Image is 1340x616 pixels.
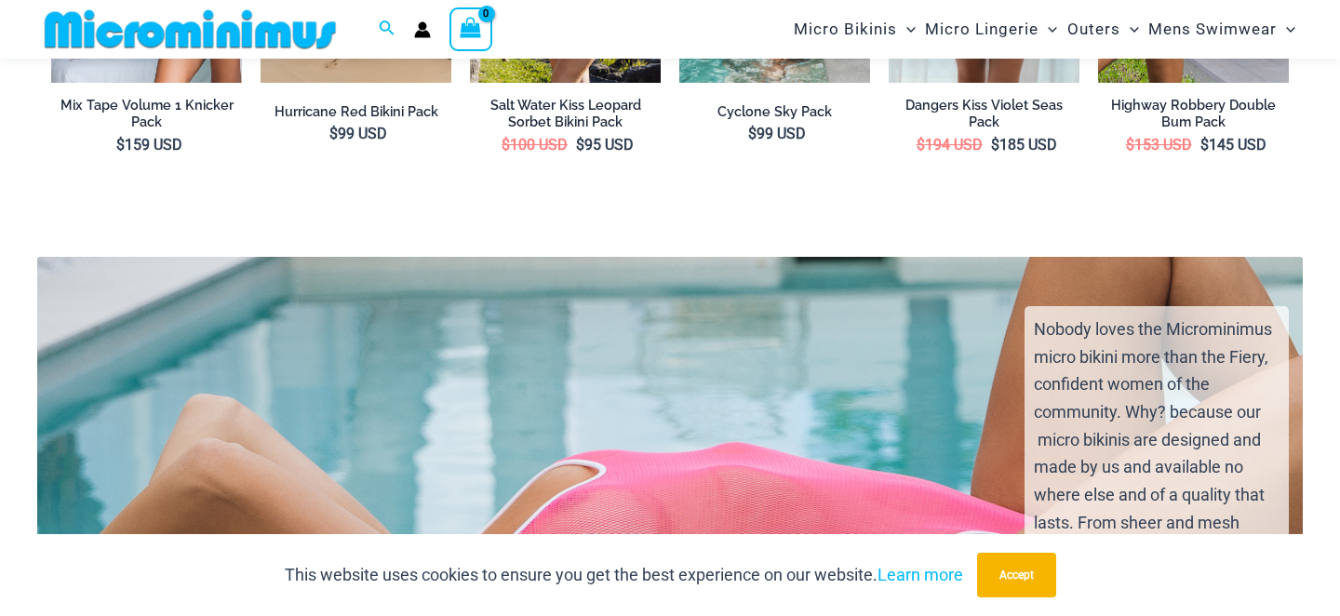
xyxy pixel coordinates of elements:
[917,136,983,154] bdi: 194 USD
[1126,136,1134,154] span: $
[920,6,1062,53] a: Micro LingerieMenu ToggleMenu Toggle
[1120,6,1139,53] span: Menu Toggle
[1126,136,1192,154] bdi: 153 USD
[878,565,963,584] a: Learn more
[502,136,510,154] span: $
[1067,6,1120,53] span: Outers
[794,6,897,53] span: Micro Bikinis
[1063,6,1144,53] a: OutersMenu ToggleMenu Toggle
[1200,136,1266,154] bdi: 145 USD
[116,136,182,154] bdi: 159 USD
[329,125,338,142] span: $
[1144,6,1300,53] a: Mens SwimwearMenu ToggleMenu Toggle
[449,7,492,50] a: View Shopping Cart, empty
[379,18,395,41] a: Search icon link
[786,3,1303,56] nav: Site Navigation
[925,6,1038,53] span: Micro Lingerie
[991,136,1057,154] bdi: 185 USD
[679,103,870,121] a: Cyclone Sky Pack
[502,136,568,154] bdi: 100 USD
[470,97,661,131] a: Salt Water Kiss Leopard Sorbet Bikini Pack
[748,125,806,142] bdi: 99 USD
[329,125,387,142] bdi: 99 USD
[261,103,451,121] a: Hurricane Red Bikini Pack
[116,136,125,154] span: $
[917,136,925,154] span: $
[1038,6,1057,53] span: Menu Toggle
[1098,97,1289,131] a: Highway Robbery Double Bum Pack
[414,21,431,38] a: Account icon link
[1277,6,1295,53] span: Menu Toggle
[789,6,920,53] a: Micro BikinisMenu ToggleMenu Toggle
[37,8,343,50] img: MM SHOP LOGO FLAT
[1148,6,1277,53] span: Mens Swimwear
[897,6,916,53] span: Menu Toggle
[285,561,963,589] p: This website uses cookies to ensure you get the best experience on our website.
[977,553,1056,597] button: Accept
[51,97,242,131] a: Mix Tape Volume 1 Knicker Pack
[748,125,757,142] span: $
[576,136,634,154] bdi: 95 USD
[576,136,584,154] span: $
[889,97,1079,131] a: Dangers Kiss Violet Seas Pack
[1200,136,1209,154] span: $
[991,136,999,154] span: $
